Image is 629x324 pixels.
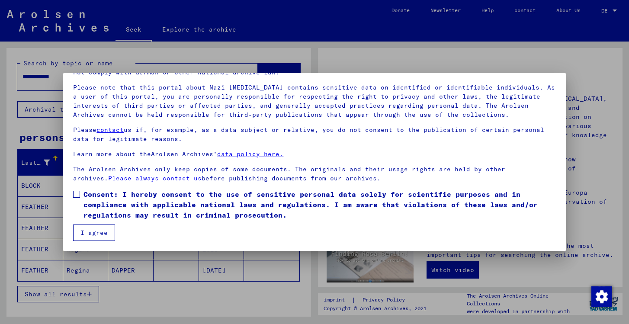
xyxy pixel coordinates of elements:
a: contact [96,126,124,134]
a: Please always contact us [108,174,202,182]
a: data policy here. [217,150,283,158]
font: were established by the International Committee, the highest governing body of the Arolsen Archiv... [73,59,548,76]
font: Learn more about the [73,150,151,158]
font: I agree [80,229,108,237]
font: The Arolsen Archives only keep copies of some documents. The originals and their usage rights are... [73,165,505,182]
button: I agree [73,225,115,241]
font: Arolsen Archives’ [151,150,217,158]
font: before publishing documents from our archives. [202,174,381,182]
font: Please note that this portal about Nazi [MEDICAL_DATA] contains sensitive data on identified or i... [73,83,555,119]
font: Please [73,126,96,134]
img: Change consent [591,286,612,307]
font: Consent: I hereby consent to the use of sensitive personal data solely for scientific purposes an... [83,190,538,219]
font: us if, for example, as a data subject or relative, you do not consent to the publication of certa... [73,126,544,143]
